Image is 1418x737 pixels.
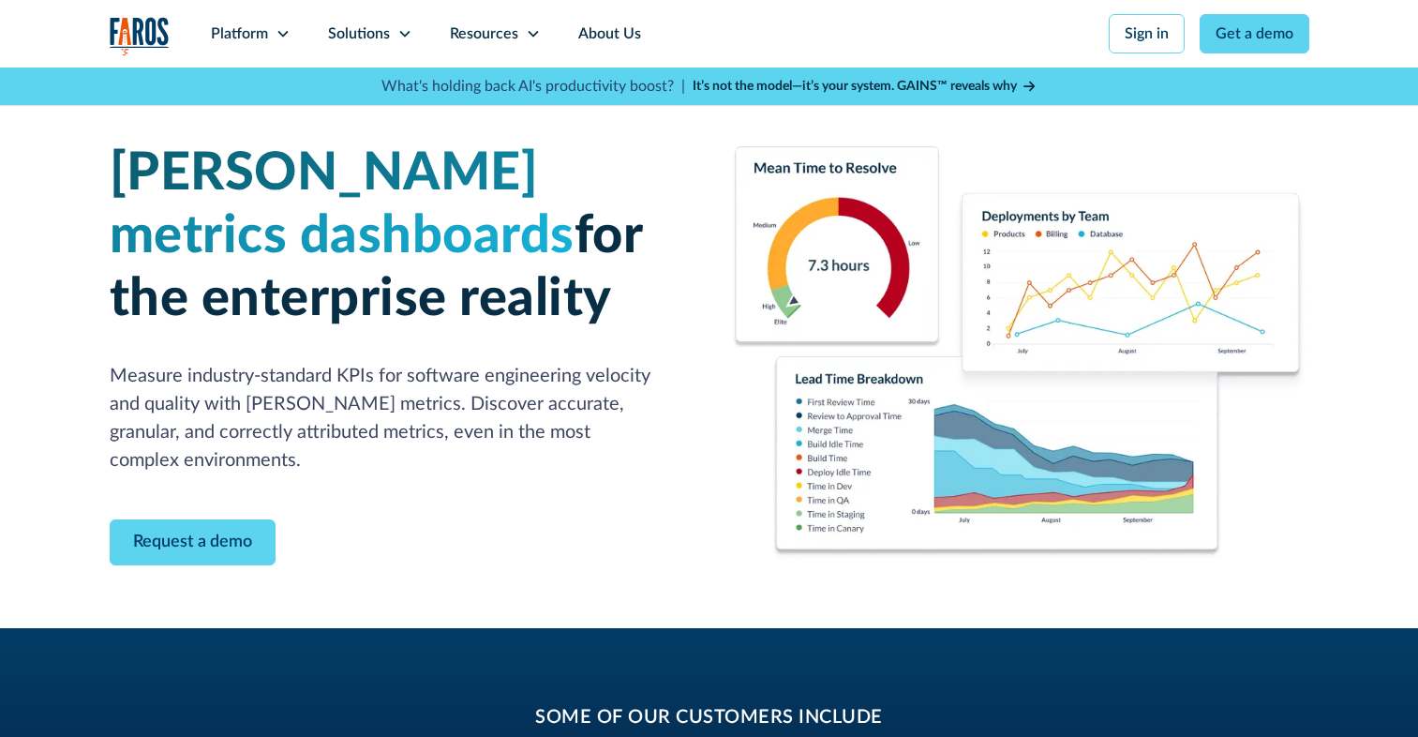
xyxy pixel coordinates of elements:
[328,23,390,45] div: Solutions
[693,77,1037,97] a: It’s not the model—it’s your system. GAINS™ reveals why
[110,147,575,263] span: [PERSON_NAME] metrics dashboards
[211,23,268,45] div: Platform
[1109,14,1185,53] a: Sign in
[381,75,685,98] p: What's holding back AI's productivity boost? |
[110,17,170,55] a: home
[110,519,276,565] a: Contact Modal
[693,80,1017,93] strong: It’s not the model—it’s your system. GAINS™ reveals why
[732,146,1309,562] img: Dora Metrics Dashboard
[110,362,687,474] p: Measure industry-standard KPIs for software engineering velocity and quality with [PERSON_NAME] m...
[110,17,170,55] img: Logo of the analytics and reporting company Faros.
[1200,14,1309,53] a: Get a demo
[260,703,1159,731] h2: some of our customers include
[450,23,518,45] div: Resources
[110,143,687,332] h1: for the enterprise reality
